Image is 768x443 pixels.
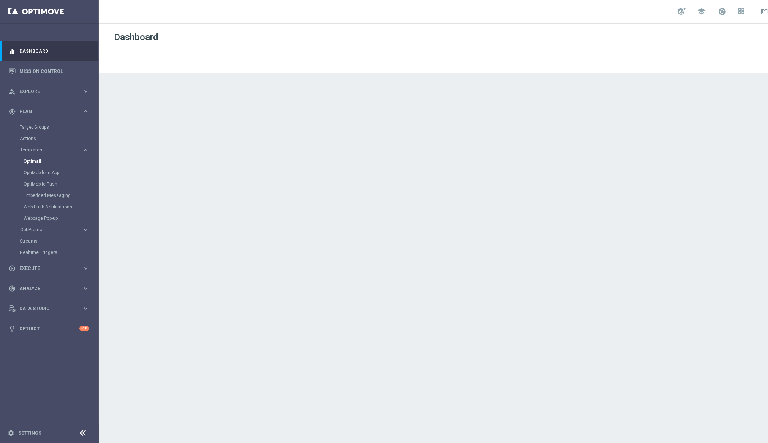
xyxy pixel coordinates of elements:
span: OptiPromo [20,227,74,232]
a: Mission Control [19,61,89,81]
a: Realtime Triggers [20,249,79,255]
a: Streams [20,238,79,244]
i: keyboard_arrow_right [82,147,89,154]
div: +10 [79,326,89,331]
i: gps_fixed [9,108,16,115]
a: OptiMobile In-App [24,170,79,176]
i: keyboard_arrow_right [82,226,89,233]
div: Data Studio [9,305,82,312]
button: play_circle_outline Execute keyboard_arrow_right [8,265,90,271]
i: settings [8,430,14,437]
i: keyboard_arrow_right [82,108,89,115]
i: keyboard_arrow_right [82,88,89,95]
a: Webpage Pop-up [24,215,79,221]
button: track_changes Analyze keyboard_arrow_right [8,285,90,292]
div: OptiPromo [20,224,98,235]
span: Explore [19,89,82,94]
span: Execute [19,266,82,271]
button: gps_fixed Plan keyboard_arrow_right [8,109,90,115]
div: Templates [20,144,98,224]
div: Mission Control [9,61,89,81]
div: Execute [9,265,82,272]
div: Embedded Messaging [24,190,98,201]
span: school [697,7,706,16]
button: Templates keyboard_arrow_right [20,147,90,153]
div: Analyze [9,285,82,292]
i: person_search [9,88,16,95]
div: Webpage Pop-up [24,213,98,224]
button: OptiPromo keyboard_arrow_right [20,227,90,233]
div: OptiMobile Push [24,178,98,190]
a: Dashboard [19,41,89,61]
span: Data Studio [19,306,82,311]
a: Web Push Notifications [24,204,79,210]
div: Streams [20,235,98,247]
span: Templates [20,148,74,152]
span: Plan [19,109,82,114]
div: OptiPromo [20,227,82,232]
div: Optimail [24,156,98,167]
button: Data Studio keyboard_arrow_right [8,306,90,312]
div: Plan [9,108,82,115]
button: person_search Explore keyboard_arrow_right [8,88,90,95]
a: Settings [18,431,41,435]
i: keyboard_arrow_right [82,305,89,312]
div: Actions [20,133,98,144]
a: Optimail [24,158,79,164]
div: Optibot [9,318,89,339]
button: lightbulb Optibot +10 [8,326,90,332]
i: equalizer [9,48,16,55]
a: Embedded Messaging [24,192,79,199]
i: track_changes [9,285,16,292]
i: keyboard_arrow_right [82,265,89,272]
a: OptiMobile Push [24,181,79,187]
div: Dashboard [9,41,89,61]
i: lightbulb [9,325,16,332]
div: Realtime Triggers [20,247,98,258]
a: Optibot [19,318,79,339]
span: Analyze [19,286,82,291]
div: OptiMobile In-App [24,167,98,178]
div: Target Groups [20,121,98,133]
a: Target Groups [20,124,79,130]
button: Mission Control [8,68,90,74]
i: keyboard_arrow_right [82,285,89,292]
div: Web Push Notifications [24,201,98,213]
div: Explore [9,88,82,95]
div: Templates [20,148,82,152]
i: play_circle_outline [9,265,16,272]
button: equalizer Dashboard [8,48,90,54]
a: Actions [20,136,79,142]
